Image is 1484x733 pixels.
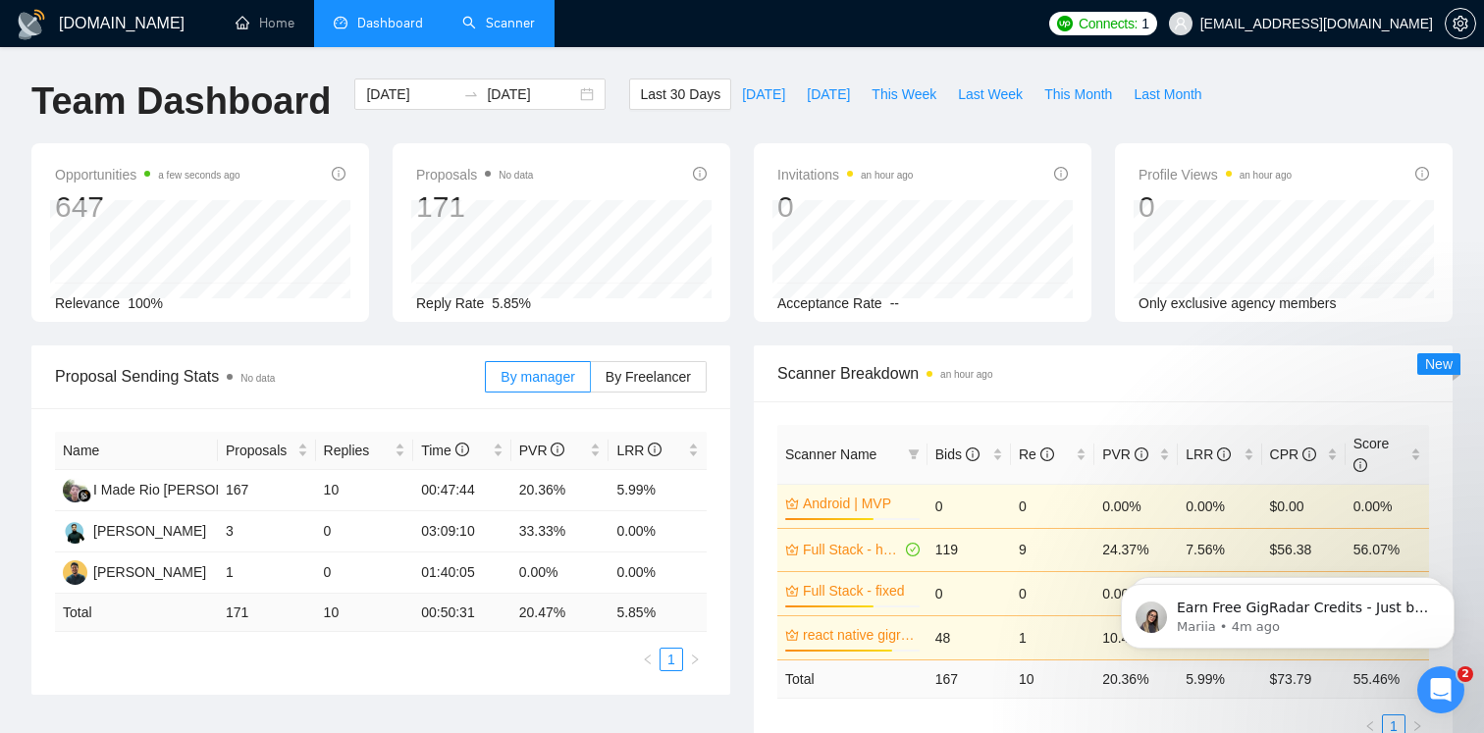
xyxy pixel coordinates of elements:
[1040,447,1054,461] span: info-circle
[689,654,701,665] span: right
[1033,79,1123,110] button: This Month
[316,432,414,470] th: Replies
[357,15,423,31] span: Dashboard
[1011,528,1094,571] td: 9
[890,295,899,311] span: --
[1262,528,1346,571] td: $56.38
[63,519,87,544] img: FM
[463,86,479,102] span: swap-right
[455,443,469,456] span: info-circle
[660,648,683,671] li: 1
[226,440,293,461] span: Proposals
[1011,615,1094,659] td: 1
[78,489,91,502] img: gigradar-bm.png
[927,571,1011,615] td: 0
[236,15,294,31] a: homeHome
[416,163,533,186] span: Proposals
[1079,13,1138,34] span: Connects:
[777,659,927,698] td: Total
[861,79,947,110] button: This Week
[803,624,916,646] a: react native gigradar
[731,79,796,110] button: [DATE]
[511,552,609,594] td: 0.00%
[803,539,902,560] a: Full Stack - hourly
[1054,167,1068,181] span: info-circle
[777,295,882,311] span: Acceptance Rate
[606,369,691,385] span: By Freelancer
[1270,446,1316,462] span: CPR
[1411,720,1423,732] span: right
[1057,16,1073,31] img: upwork-logo.png
[785,584,799,598] span: crown
[693,167,707,181] span: info-circle
[1417,666,1464,713] iframe: Intercom live chat
[519,443,565,458] span: PVR
[1445,16,1476,31] a: setting
[861,170,913,181] time: an hour ago
[1262,484,1346,528] td: $0.00
[908,448,920,460] span: filter
[927,615,1011,659] td: 48
[636,648,660,671] li: Previous Page
[55,295,120,311] span: Relevance
[413,470,511,511] td: 00:47:44
[63,478,87,502] img: IM
[334,16,347,29] span: dashboard
[1186,446,1231,462] span: LRR
[609,470,707,511] td: 5.99%
[218,470,316,511] td: 167
[1134,83,1201,105] span: Last Month
[636,648,660,671] button: left
[366,83,455,105] input: Start date
[499,170,533,181] span: No data
[511,511,609,552] td: 33.33%
[324,440,392,461] span: Replies
[796,79,861,110] button: [DATE]
[1139,188,1292,226] div: 0
[1011,659,1094,698] td: 10
[63,522,206,538] a: FM[PERSON_NAME]
[413,511,511,552] td: 03:09:10
[803,580,916,602] a: Full Stack - fixed
[1139,163,1292,186] span: Profile Views
[1102,446,1148,462] span: PVR
[492,295,531,311] span: 5.85%
[1094,484,1178,528] td: 0.00%
[648,443,662,456] span: info-circle
[501,369,574,385] span: By manager
[63,563,206,579] a: MR[PERSON_NAME]
[421,443,468,458] span: Time
[551,443,564,456] span: info-circle
[1178,484,1261,528] td: 0.00%
[1240,170,1292,181] time: an hour ago
[1094,528,1178,571] td: 24.37%
[935,446,980,462] span: Bids
[1415,167,1429,181] span: info-circle
[616,443,662,458] span: LRR
[1364,720,1376,732] span: left
[1139,295,1337,311] span: Only exclusive agency members
[332,167,345,181] span: info-circle
[785,543,799,556] span: crown
[1091,543,1484,680] iframe: Intercom notifications message
[316,552,414,594] td: 0
[93,561,206,583] div: [PERSON_NAME]
[55,594,218,632] td: Total
[240,373,275,384] span: No data
[93,479,277,500] div: I Made Rio [PERSON_NAME]
[785,628,799,642] span: crown
[93,520,206,542] div: [PERSON_NAME]
[511,470,609,511] td: 20.36%
[1457,666,1473,682] span: 2
[487,83,576,105] input: End date
[807,83,850,105] span: [DATE]
[55,163,240,186] span: Opportunities
[1302,447,1316,461] span: info-circle
[1346,528,1429,571] td: 56.07%
[218,432,316,470] th: Proposals
[640,83,720,105] span: Last 30 Days
[1135,447,1148,461] span: info-circle
[218,552,316,594] td: 1
[803,493,916,514] a: Android | MVP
